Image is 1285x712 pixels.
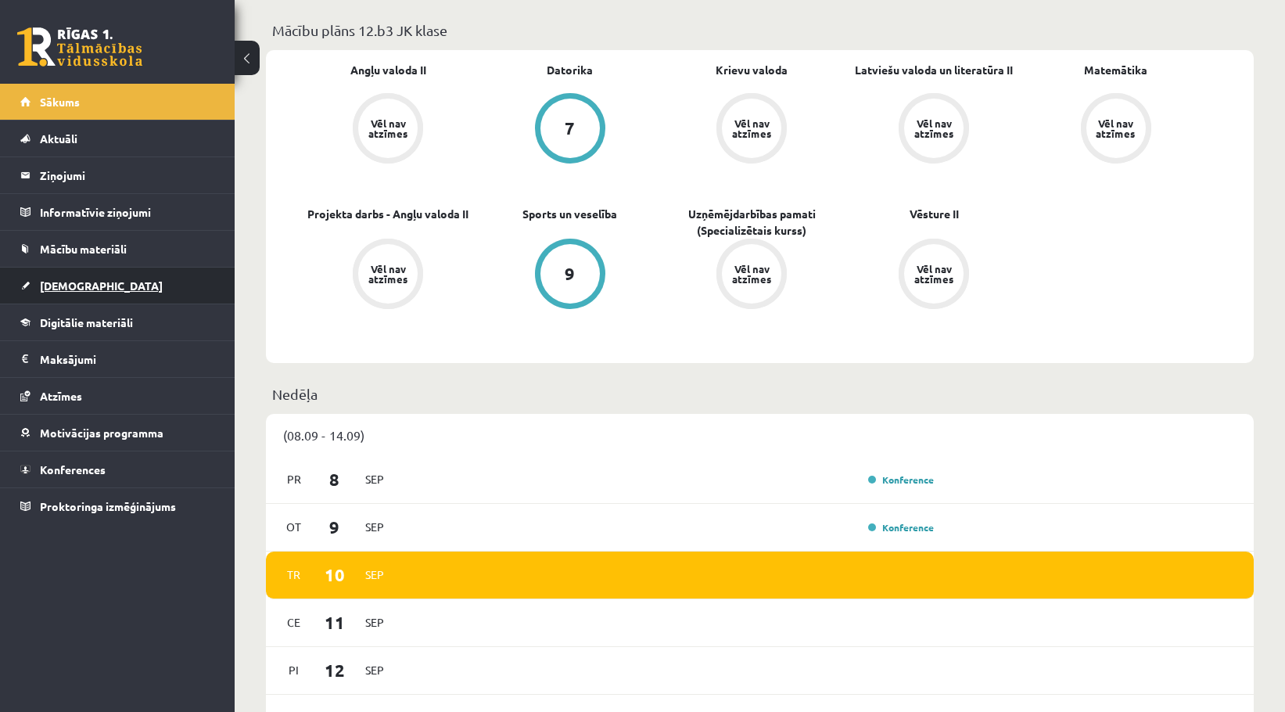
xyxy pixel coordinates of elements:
[661,206,843,239] a: Uzņēmējdarbības pamati (Specializētais kurss)
[730,118,774,138] div: Vēl nav atzīmes
[716,62,788,78] a: Krievu valoda
[272,383,1247,405] p: Nedēļa
[307,206,468,222] a: Projekta darbs - Angļu valoda II
[40,279,163,293] span: [DEMOGRAPHIC_DATA]
[40,341,215,377] legend: Maksājumi
[912,118,956,138] div: Vēl nav atzīmes
[40,426,163,440] span: Motivācijas programma
[479,239,662,312] a: 9
[565,265,575,282] div: 9
[278,610,310,635] span: Ce
[310,657,359,683] span: 12
[278,658,310,682] span: Pi
[278,467,310,491] span: Pr
[310,514,359,540] span: 9
[40,462,106,476] span: Konferences
[20,120,215,156] a: Aktuāli
[868,521,934,534] a: Konference
[843,239,1025,312] a: Vēl nav atzīmes
[1025,93,1207,167] a: Vēl nav atzīmes
[358,515,391,539] span: Sep
[20,304,215,340] a: Digitālie materiāli
[20,194,215,230] a: Informatīvie ziņojumi
[40,194,215,230] legend: Informatīvie ziņojumi
[20,84,215,120] a: Sākums
[20,268,215,304] a: [DEMOGRAPHIC_DATA]
[40,157,215,193] legend: Ziņojumi
[297,93,479,167] a: Vēl nav atzīmes
[266,414,1254,456] div: (08.09 - 14.09)
[843,93,1025,167] a: Vēl nav atzīmes
[358,563,391,587] span: Sep
[20,415,215,451] a: Motivācijas programma
[910,206,959,222] a: Vēsture II
[855,62,1013,78] a: Latviešu valoda un literatūra II
[20,231,215,267] a: Mācību materiāli
[1084,62,1147,78] a: Matemātika
[868,473,934,486] a: Konference
[40,499,176,513] span: Proktoringa izmēģinājums
[661,93,843,167] a: Vēl nav atzīmes
[366,118,410,138] div: Vēl nav atzīmes
[358,610,391,635] span: Sep
[20,341,215,377] a: Maksājumi
[20,157,215,193] a: Ziņojumi
[40,315,133,329] span: Digitālie materiāli
[272,20,1247,41] p: Mācību plāns 12.b3 JK klase
[730,264,774,284] div: Vēl nav atzīmes
[912,264,956,284] div: Vēl nav atzīmes
[40,389,82,403] span: Atzīmes
[350,62,426,78] a: Angļu valoda II
[20,378,215,414] a: Atzīmes
[522,206,617,222] a: Sports un veselība
[661,239,843,312] a: Vēl nav atzīmes
[278,563,310,587] span: Tr
[565,120,575,137] div: 7
[17,27,142,67] a: Rīgas 1. Tālmācības vidusskola
[278,515,310,539] span: Ot
[310,610,359,635] span: 11
[358,467,391,491] span: Sep
[40,242,127,256] span: Mācību materiāli
[20,451,215,487] a: Konferences
[366,264,410,284] div: Vēl nav atzīmes
[358,658,391,682] span: Sep
[40,131,77,146] span: Aktuāli
[479,93,662,167] a: 7
[310,562,359,588] span: 10
[40,95,80,109] span: Sākums
[310,466,359,492] span: 8
[20,488,215,524] a: Proktoringa izmēģinājums
[547,62,593,78] a: Datorika
[297,239,479,312] a: Vēl nav atzīmes
[1094,118,1138,138] div: Vēl nav atzīmes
